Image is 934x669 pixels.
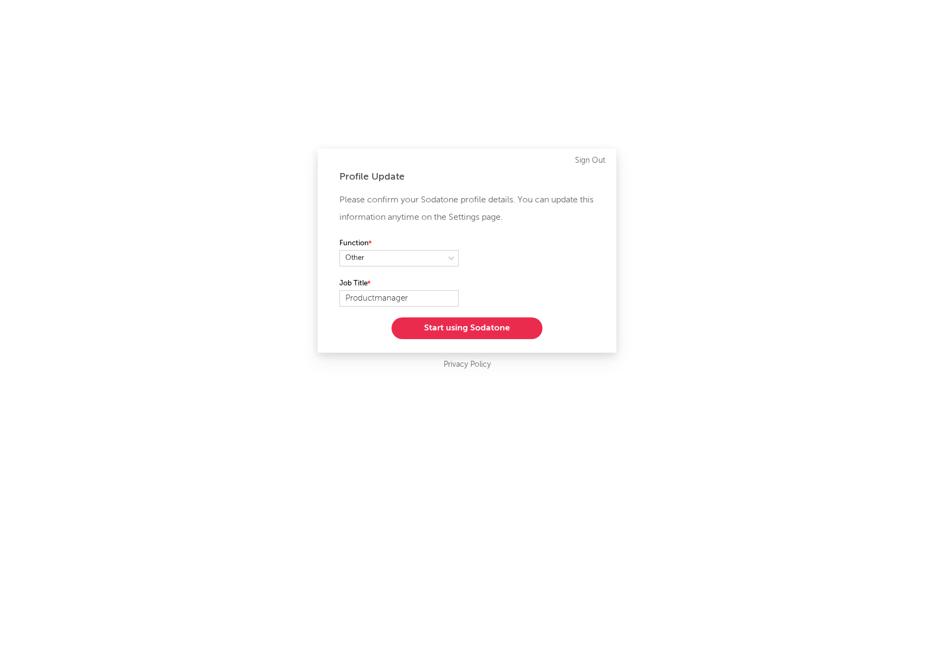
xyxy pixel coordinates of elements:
p: Please confirm your Sodatone profile details. You can update this information anytime on the Sett... [339,192,595,226]
div: Profile Update [339,170,595,183]
label: Function [339,237,459,250]
button: Start using Sodatone [392,317,542,339]
label: Job Title [339,277,459,290]
a: Privacy Policy [444,358,491,372]
a: Sign Out [575,154,605,167]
